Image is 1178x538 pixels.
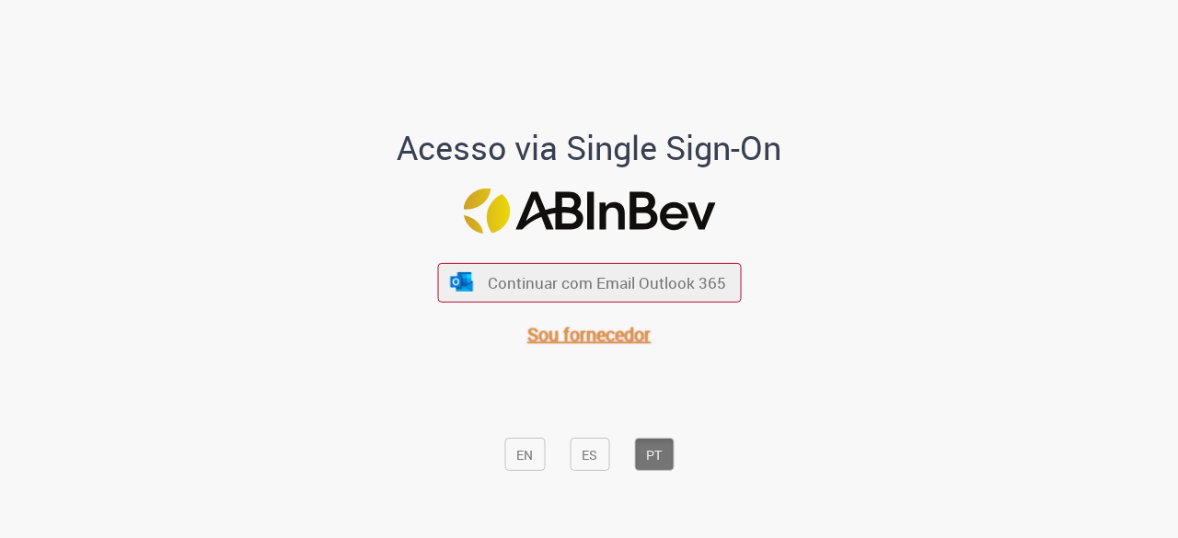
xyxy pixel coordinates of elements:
font: EN [516,446,533,464]
a: Sou fornecedor [527,322,651,347]
button: ES [570,438,609,471]
font: PT [646,446,662,464]
img: Logotipo da ABInBev [463,189,715,234]
font: Acesso via Single Sign-On [397,125,781,169]
button: PT [634,438,674,471]
font: Continuar com Email Outlook 365 [488,273,726,294]
img: ícone Azure/Microsoft 360 [449,272,475,292]
button: EN [504,438,545,471]
button: ícone Azure/Microsoft 360 Continuar com Email Outlook 365 [437,263,741,302]
font: ES [582,446,597,464]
